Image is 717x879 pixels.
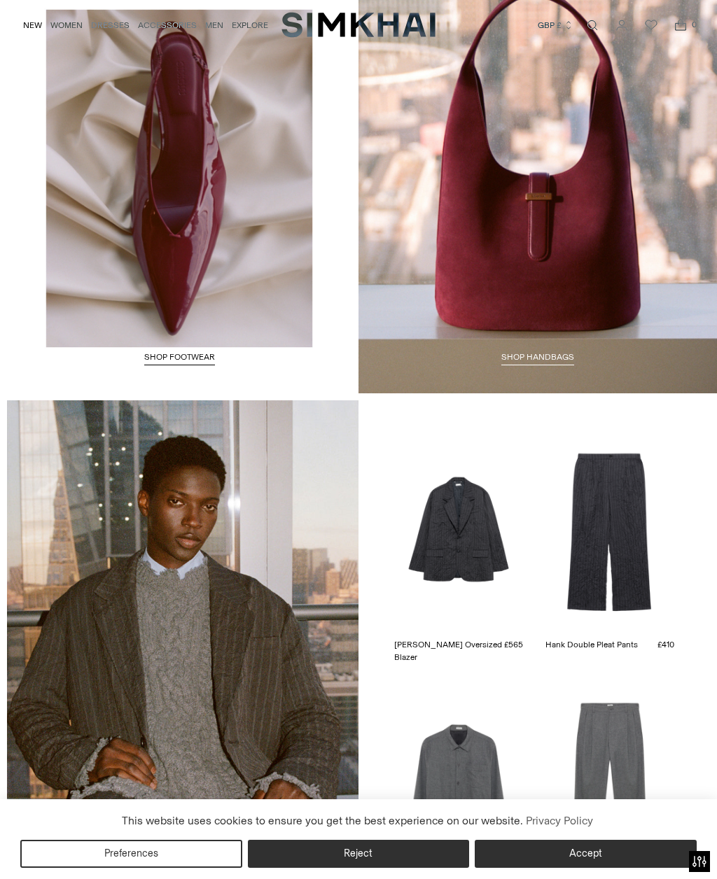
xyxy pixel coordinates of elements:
a: Wishlist [637,11,665,39]
span: Shop HANDBAGS [501,352,574,362]
button: GBP £ [538,10,573,41]
span: This website uses cookies to ensure you get the best experience on our website. [122,814,523,827]
a: Open cart modal [667,11,695,39]
button: Accept [475,840,697,868]
a: DRESSES [91,10,130,41]
a: EXPLORE [232,10,268,41]
a: SIMKHAI [281,11,436,38]
a: MEN [205,10,223,41]
a: ACCESSORIES [138,10,197,41]
a: [PERSON_NAME] Oversized Blazer [394,638,504,663]
a: Open search modal [578,11,606,39]
a: Hank Double Pleat Pants [545,638,638,651]
button: Preferences [20,840,242,868]
button: Reject [248,840,470,868]
a: Shop HANDBAGS [501,352,574,366]
span: SHOP FOOTWEAR [144,352,215,362]
a: WOMEN [50,10,83,41]
a: Go to the account page [608,11,636,39]
a: NEW [23,10,42,41]
a: SHOP FOOTWEAR [144,352,215,366]
span: 0 [688,18,700,31]
a: Privacy Policy (opens in a new tab) [523,810,594,831]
